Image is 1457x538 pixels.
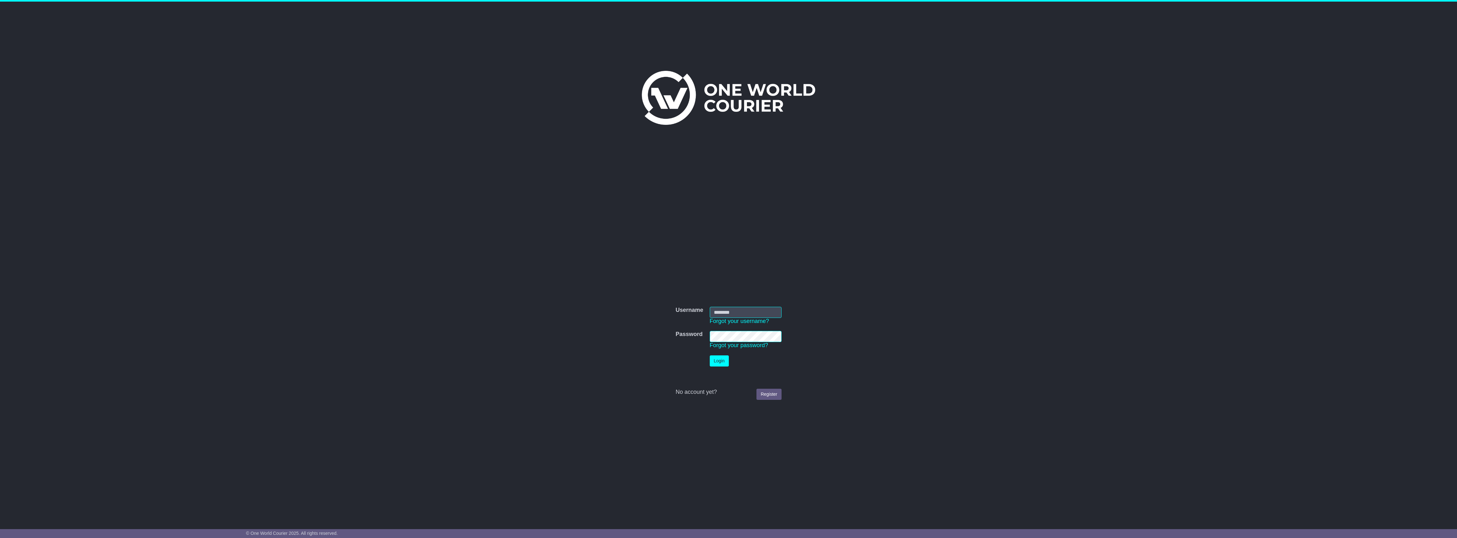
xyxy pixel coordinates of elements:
label: Username [675,307,703,314]
button: Login [710,355,729,367]
img: One World [642,71,815,125]
a: Forgot your password? [710,342,768,348]
span: © One World Courier 2025. All rights reserved. [246,531,338,536]
label: Password [675,331,702,338]
a: Forgot your username? [710,318,769,324]
a: Register [756,389,781,400]
div: No account yet? [675,389,781,396]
